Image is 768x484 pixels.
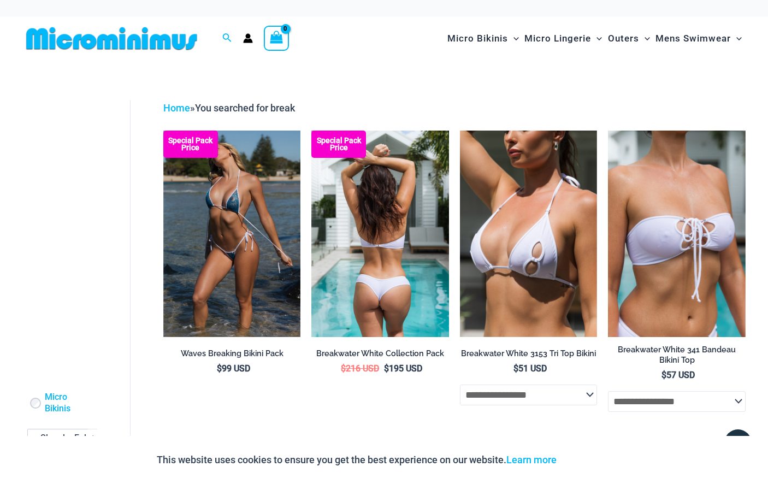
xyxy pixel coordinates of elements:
[163,137,218,151] b: Special Pack Price
[605,22,653,55] a: OutersMenu ToggleMenu Toggle
[565,447,611,473] button: Accept
[384,363,389,374] span: $
[639,25,650,52] span: Menu Toggle
[195,102,295,114] span: You searched for break
[445,22,522,55] a: Micro BikinisMenu ToggleMenu Toggle
[27,91,126,310] iframe: TrustedSite Certified
[243,33,253,43] a: Account icon link
[27,429,104,447] span: - Shop by Fabric
[163,349,301,359] h2: Waves Breaking Bikini Pack
[460,131,598,337] img: Breakwater White 3153 Top 01
[311,131,449,337] a: Collection Pack (5) Breakwater White 341 Top 4956 Shorts 08Breakwater White 341 Top 4956 Shorts 08
[163,131,301,337] img: Waves Breaking Ocean 312 Top 456 Bottom 08
[508,25,519,52] span: Menu Toggle
[222,32,232,45] a: Search icon link
[163,349,301,363] a: Waves Breaking Bikini Pack
[522,22,605,55] a: Micro LingerieMenu ToggleMenu Toggle
[655,25,731,52] span: Mens Swimwear
[384,363,422,374] bdi: 195 USD
[608,131,746,337] a: Breakwater White 341 Top 01Breakwater White 341 Top 4956 Shorts 06Breakwater White 341 Top 4956 S...
[22,26,202,51] img: MM SHOP LOGO FLAT
[608,345,746,369] a: Breakwater White 341 Bandeau Bikini Top
[653,22,745,55] a: Mens SwimwearMenu ToggleMenu Toggle
[163,102,295,114] span: »
[513,363,518,374] span: $
[311,131,449,337] img: Breakwater White 341 Top 4956 Shorts 08
[163,131,301,337] a: Waves Breaking Ocean 312 Top 456 Bottom 08 Waves Breaking Ocean 312 Top 456 Bottom 04Waves Breaki...
[608,131,746,337] img: Breakwater White 341 Top 01
[661,370,666,380] span: $
[447,25,508,52] span: Micro Bikinis
[217,363,222,374] span: $
[28,429,103,446] span: - Shop by Fabric
[661,370,695,380] bdi: 57 USD
[608,25,639,52] span: Outers
[591,25,602,52] span: Menu Toggle
[163,102,190,114] a: Home
[506,454,557,465] a: Learn more
[45,392,90,415] a: Micro Bikinis
[460,349,598,359] h2: Breakwater White 3153 Tri Top Bikini
[443,20,746,57] nav: Site Navigation
[341,363,379,374] bdi: 216 USD
[36,433,99,443] span: - Shop by Fabric
[608,345,746,365] h2: Breakwater White 341 Bandeau Bikini Top
[524,25,591,52] span: Micro Lingerie
[341,363,346,374] span: $
[460,349,598,363] a: Breakwater White 3153 Tri Top Bikini
[513,363,547,374] bdi: 51 USD
[311,349,449,359] h2: Breakwater White Collection Pack
[311,137,366,151] b: Special Pack Price
[731,25,742,52] span: Menu Toggle
[157,452,557,468] p: This website uses cookies to ensure you get the best experience on our website.
[264,26,289,51] a: View Shopping Cart, empty
[311,349,449,363] a: Breakwater White Collection Pack
[217,363,250,374] bdi: 99 USD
